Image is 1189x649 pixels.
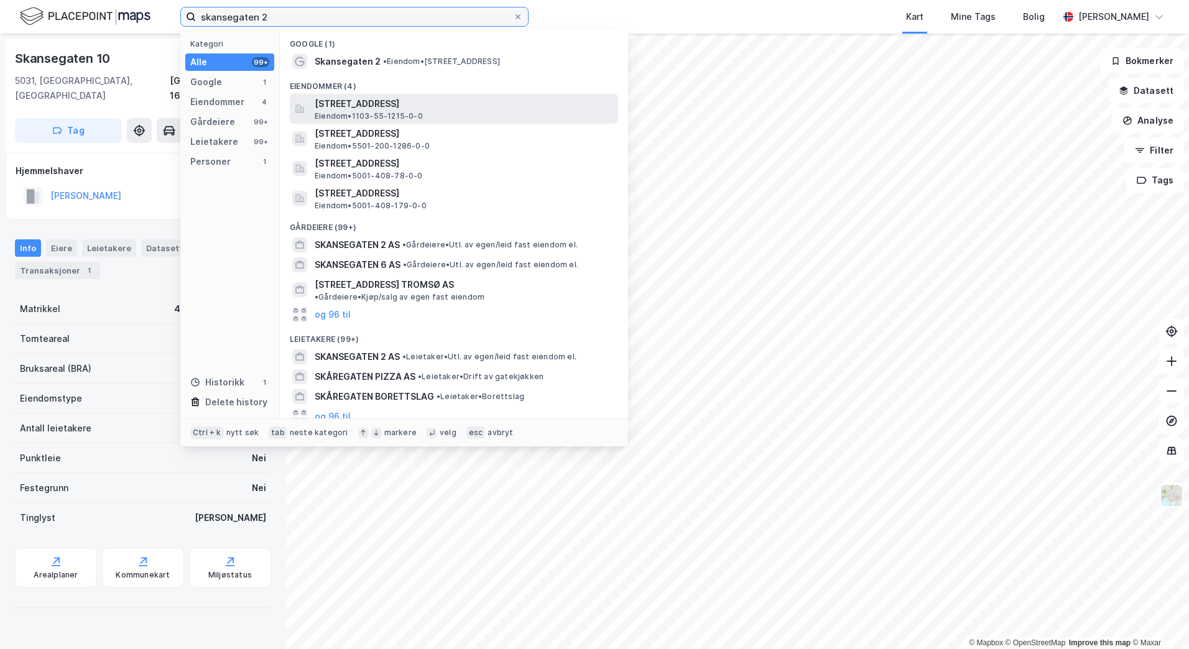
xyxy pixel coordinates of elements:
[252,117,269,127] div: 99+
[190,375,244,390] div: Historikk
[20,301,60,316] div: Matrikkel
[290,428,348,438] div: neste kategori
[906,9,923,24] div: Kart
[1006,638,1066,647] a: OpenStreetMap
[315,389,434,404] span: SKÅREGATEN BORETTSLAG
[20,331,70,346] div: Tomteareal
[205,395,267,410] div: Delete history
[196,7,513,26] input: Søk på adresse, matrikkel, gårdeiere, leietakere eller personer
[403,260,578,270] span: Gårdeiere • Utl. av egen/leid fast eiendom el.
[1124,138,1184,163] button: Filter
[315,237,400,252] span: SKANSEGATEN 2 AS
[315,292,318,301] span: •
[280,71,628,94] div: Eiendommer (4)
[1127,589,1189,649] iframe: Chat Widget
[34,570,78,580] div: Arealplaner
[418,372,544,382] span: Leietaker • Drift av gatekjøkken
[82,239,136,257] div: Leietakere
[315,171,423,181] span: Eiendom • 5001-408-78-0-0
[1127,589,1189,649] div: Kontrollprogram for chat
[315,307,351,322] button: og 96 til
[83,264,95,277] div: 1
[1108,78,1184,103] button: Datasett
[383,57,500,67] span: Eiendom • [STREET_ADDRESS]
[252,481,266,495] div: Nei
[252,137,269,147] div: 99+
[466,426,486,439] div: esc
[259,77,269,87] div: 1
[315,156,613,171] span: [STREET_ADDRESS]
[226,428,259,438] div: nytt søk
[20,481,68,495] div: Festegrunn
[315,54,381,69] span: Skansegaten 2
[195,510,266,525] div: [PERSON_NAME]
[190,114,235,129] div: Gårdeiere
[46,239,77,257] div: Eiere
[315,96,613,111] span: [STREET_ADDRESS]
[1126,168,1184,193] button: Tags
[951,9,996,24] div: Mine Tags
[315,186,613,201] span: [STREET_ADDRESS]
[418,372,422,381] span: •
[15,73,170,103] div: 5031, [GEOGRAPHIC_DATA], [GEOGRAPHIC_DATA]
[315,111,423,121] span: Eiendom • 1103-55-1215-0-0
[20,421,91,436] div: Antall leietakere
[141,239,188,257] div: Datasett
[402,240,578,250] span: Gårdeiere • Utl. av egen/leid fast eiendom el.
[269,426,287,439] div: tab
[315,277,454,292] span: [STREET_ADDRESS] TROMSØ AS
[190,75,222,90] div: Google
[315,201,427,211] span: Eiendom • 5001-408-179-0-0
[190,154,231,169] div: Personer
[15,48,113,68] div: Skansegaten 10
[259,157,269,167] div: 1
[1069,638,1131,647] a: Improve this map
[190,55,207,70] div: Alle
[252,57,269,67] div: 99+
[259,97,269,107] div: 4
[20,391,82,406] div: Eiendomstype
[15,118,122,143] button: Tag
[190,39,274,48] div: Kategori
[174,301,266,316] div: 4601-167-1063-0-0
[252,451,266,466] div: Nei
[315,409,351,424] button: og 96 til
[437,392,440,401] span: •
[20,451,61,466] div: Punktleie
[170,73,271,103] div: [GEOGRAPHIC_DATA], 167/1063
[315,126,613,141] span: [STREET_ADDRESS]
[259,377,269,387] div: 1
[488,428,513,438] div: avbryt
[190,134,238,149] div: Leietakere
[16,163,271,178] div: Hjemmelshaver
[402,352,576,362] span: Leietaker • Utl. av egen/leid fast eiendom el.
[15,262,100,279] div: Transaksjoner
[280,29,628,52] div: Google (1)
[315,257,400,272] span: SKANSEGATEN 6 AS
[1160,484,1183,507] img: Z
[1078,9,1149,24] div: [PERSON_NAME]
[20,361,91,376] div: Bruksareal (BRA)
[190,426,224,439] div: Ctrl + k
[403,260,407,269] span: •
[20,6,150,27] img: logo.f888ab2527a4732fd821a326f86c7f29.svg
[20,510,55,525] div: Tinglyst
[440,428,456,438] div: velg
[437,392,524,402] span: Leietaker • Borettslag
[1100,48,1184,73] button: Bokmerker
[384,428,417,438] div: markere
[402,240,406,249] span: •
[208,570,252,580] div: Miljøstatus
[280,324,628,347] div: Leietakere (99+)
[383,57,387,66] span: •
[315,141,430,151] span: Eiendom • 5501-200-1286-0-0
[1023,9,1045,24] div: Bolig
[15,239,41,257] div: Info
[402,352,406,361] span: •
[116,570,170,580] div: Kommunekart
[315,369,415,384] span: SKÅREGATEN PIZZA AS
[190,94,244,109] div: Eiendommer
[1112,108,1184,133] button: Analyse
[315,349,400,364] span: SKANSEGATEN 2 AS
[969,638,1003,647] a: Mapbox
